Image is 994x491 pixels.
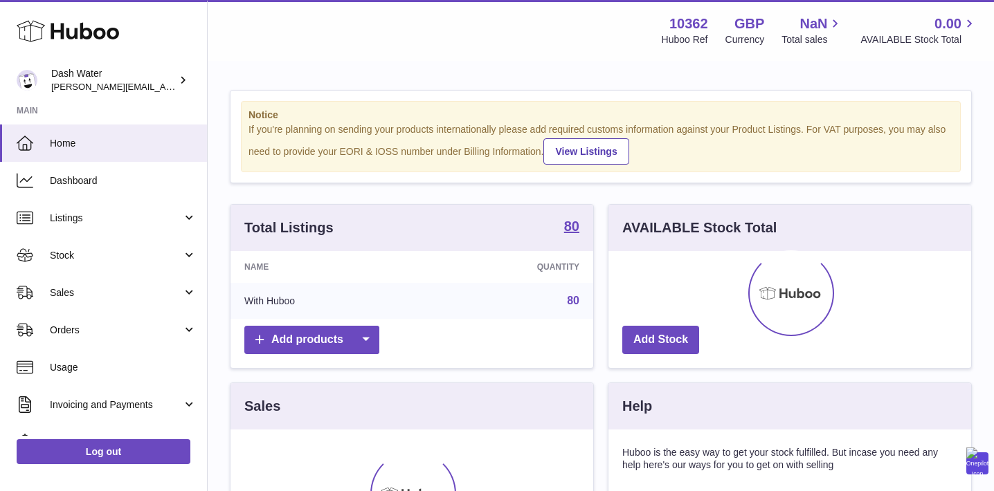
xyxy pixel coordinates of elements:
a: 80 [567,295,579,306]
h3: AVAILABLE Stock Total [622,219,777,237]
th: Quantity [422,251,593,283]
span: Orders [50,324,182,337]
a: View Listings [543,138,629,165]
span: Usage [50,361,197,374]
th: Name [231,251,422,283]
span: Listings [50,212,182,225]
td: With Huboo [231,283,422,319]
h3: Help [622,397,652,416]
a: Log out [17,439,190,464]
div: Currency [725,33,765,46]
span: Home [50,137,197,150]
a: 80 [564,219,579,236]
p: Huboo is the easy way to get your stock fulfilled. But incase you need any help here's our ways f... [622,446,957,472]
span: 0.00 [934,15,961,33]
span: Total sales [781,33,843,46]
span: Dashboard [50,174,197,187]
a: Add Stock [622,326,699,354]
span: NaN [799,15,827,33]
div: If you're planning on sending your products internationally please add required customs informati... [248,123,953,165]
span: Invoicing and Payments [50,398,182,411]
h3: Sales [244,397,280,416]
div: Huboo Ref [662,33,708,46]
span: Sales [50,286,182,299]
img: james@dash-water.com [17,70,37,91]
span: Cases [50,436,197,449]
h3: Total Listings [244,219,334,237]
strong: Notice [248,109,953,122]
strong: 10362 [669,15,708,33]
strong: GBP [734,15,764,33]
strong: 80 [564,219,579,233]
span: Stock [50,249,182,262]
a: Add products [244,326,379,354]
div: Dash Water [51,67,176,93]
span: AVAILABLE Stock Total [860,33,977,46]
a: 0.00 AVAILABLE Stock Total [860,15,977,46]
span: [PERSON_NAME][EMAIL_ADDRESS][DOMAIN_NAME] [51,81,278,92]
a: NaN Total sales [781,15,843,46]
